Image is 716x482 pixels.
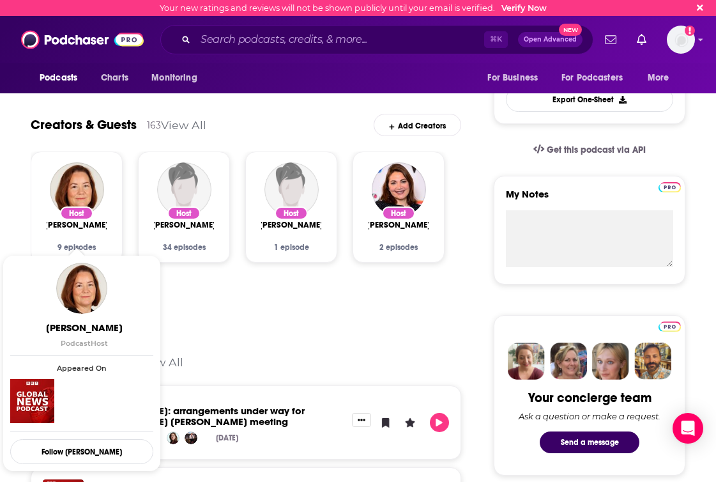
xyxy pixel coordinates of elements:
span: New [559,24,582,36]
div: Add Creators [374,114,461,136]
img: Sydney Profile [508,343,545,380]
span: Charts [101,69,128,87]
a: Pro website [659,180,681,192]
label: My Notes [506,188,673,210]
img: Jules Profile [592,343,629,380]
a: Bernadette Kehoe [45,220,109,230]
img: Jackie Leonard [167,431,179,444]
div: [DATE] [216,433,238,442]
button: Export One-Sheet [506,87,673,112]
button: open menu [478,66,554,90]
div: 34 episodes [154,243,214,252]
img: Karen Martin [185,431,197,444]
button: Bookmark Episode [376,413,395,432]
a: Verify Now [501,3,547,13]
div: 2 episodes [369,243,429,252]
img: Katya Adler [372,162,426,217]
div: 9 episodes [47,243,107,252]
div: Ask a question or make a request. [519,411,660,421]
a: Creators & Guests [31,117,137,133]
a: Get this podcast via API [523,134,656,166]
span: Open Advanced [524,36,577,43]
img: Jon Profile [634,343,671,380]
span: For Business [487,69,538,87]
span: [PERSON_NAME] [367,220,430,230]
img: Podchaser Pro [659,182,681,192]
span: ⌘ K [484,31,508,48]
img: Global News Podcast [10,379,54,423]
a: Trump: arrangements under way for Putin Zelensky meeting [91,405,305,428]
img: Podchaser Pro [659,322,681,332]
span: Podcasts [40,69,77,87]
img: Bernadette Kehoe [50,162,104,217]
span: More [648,69,669,87]
button: open menu [31,66,94,90]
a: View All [161,118,206,132]
button: Follow [PERSON_NAME] [10,439,153,464]
button: Open AdvancedNew [518,32,583,47]
img: Bernadette Kehoe [56,263,107,314]
div: Host [60,206,93,220]
div: Your new ratings and reviews will not be shown publicly until your email is verified. [160,3,547,13]
span: Logged in as charlottestone [667,26,695,54]
span: [PERSON_NAME] [259,220,323,230]
button: Leave a Rating [400,413,420,432]
a: [PERSON_NAME]PodcastHost [13,322,156,348]
div: Host [382,206,415,220]
span: [PERSON_NAME] [45,220,109,230]
div: 163 [147,120,161,131]
img: Barbara Profile [550,343,587,380]
button: Play [430,413,449,432]
button: open menu [142,66,213,90]
button: open menu [639,66,685,90]
span: Monitoring [151,69,197,87]
div: 1 episode [261,243,321,252]
button: open menu [553,66,641,90]
img: Jannat Jalil [157,162,211,217]
a: Pro website [659,320,681,332]
div: Host [275,206,308,220]
input: Search podcasts, credits, & more... [195,29,484,50]
span: Podcast Host [61,339,108,348]
span: For Podcasters [561,69,623,87]
div: Open Intercom Messenger [673,413,703,444]
a: Jannat Jalil [152,220,216,230]
a: Show notifications dropdown [632,29,651,51]
a: Show notifications dropdown [600,29,621,51]
a: Charts [93,66,136,90]
div: Your concierge team [528,390,651,406]
span: Get this podcast via API [547,144,646,155]
button: Send a message [540,431,639,453]
div: Host [167,206,201,220]
span: Appeared On [10,364,153,373]
img: Podchaser - Follow, Share and Rate Podcasts [21,27,144,52]
span: [PERSON_NAME] [152,220,216,230]
span: [PERSON_NAME] [13,322,156,334]
a: Katya Adler [367,220,430,230]
svg: Email not verified [685,26,695,36]
a: Holly Gibbs [259,220,323,230]
img: Holly Gibbs [264,162,319,217]
button: Show More Button [352,413,371,427]
button: Show profile menu [667,26,695,54]
img: User Profile [667,26,695,54]
div: Search podcasts, credits, & more... [160,25,593,54]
